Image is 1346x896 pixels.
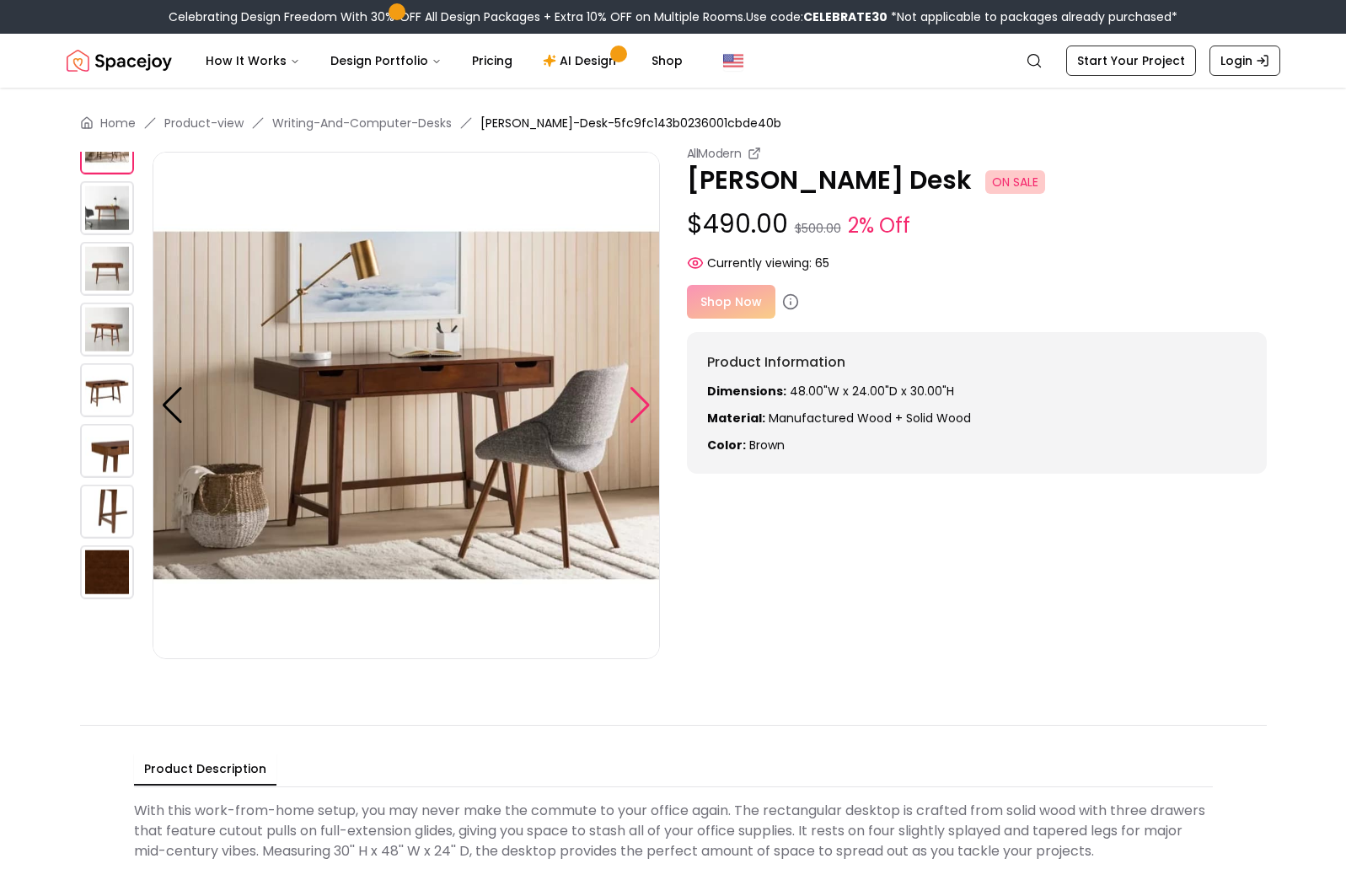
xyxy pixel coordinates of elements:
[815,255,829,271] span: 65
[272,115,452,131] a: Writing-And-Computer-Desks
[687,209,1267,241] p: $490.00
[707,410,765,427] strong: Material:
[723,51,743,71] img: United States
[153,152,660,659] img: https://storage.googleapis.com/spacejoy-main/assets/5fc9fc143b0236001cbde40b/product_1_0ekbl5i77ae9
[192,44,696,78] nav: Main
[80,242,134,296] img: https://storage.googleapis.com/spacejoy-main/assets/5fc9fc143b0236001cbde40b/product_0_jpnbkjj1cob
[707,352,1247,373] h6: Product Information
[67,34,1280,88] nav: Global
[848,211,910,241] small: 2% Off
[134,754,276,786] button: Product Description
[80,181,134,235] img: https://storage.googleapis.com/spacejoy-main/assets/5fc9fc143b0236001cbde40b/product_3_f5a4f64ph4l
[707,383,1247,400] p: 48.00"W x 24.00"D x 30.00"H
[80,121,134,174] img: https://storage.googleapis.com/spacejoy-main/assets/5fc9fc143b0236001cbde40b/product_1_0ekbl5i77ae9
[80,115,1267,131] nav: breadcrumb
[80,363,134,417] img: https://storage.googleapis.com/spacejoy-main/assets/5fc9fc143b0236001cbde40b/product_2_ll315h9cdp1h
[67,44,172,78] img: Spacejoy Logo
[100,115,136,131] a: Home
[687,145,742,162] small: AllModern
[707,255,812,271] span: Currently viewing:
[638,44,696,78] a: Shop
[803,8,888,25] b: CELEBRATE30
[134,794,1213,868] div: With this work-from-home setup, you may never make the commute to your office again. The rectangu...
[1066,46,1196,76] a: Start Your Project
[67,44,172,78] a: Spacejoy
[795,220,841,237] small: $500.00
[746,8,888,25] span: Use code:
[458,44,526,78] a: Pricing
[529,44,635,78] a: AI Design
[317,44,455,78] button: Design Portfolio
[169,8,1177,25] div: Celebrating Design Freedom With 30% OFF All Design Packages + Extra 10% OFF on Multiple Rooms.
[687,165,1267,196] p: [PERSON_NAME] Desk
[749,437,785,453] span: brown
[192,44,314,78] button: How It Works
[707,383,786,400] strong: Dimensions:
[769,410,971,427] span: Manufactured Wood + Solid Wood
[80,545,134,599] img: https://storage.googleapis.com/spacejoy-main/assets/5fc9fc143b0236001cbde40b/product_5_m077a48e197
[985,170,1045,194] span: ON SALE
[707,437,746,453] strong: Color:
[164,115,244,131] a: Product-view
[80,303,134,357] img: https://storage.googleapis.com/spacejoy-main/assets/5fc9fc143b0236001cbde40b/product_1_3fab4e8g22mh
[1209,46,1280,76] a: Login
[480,115,781,131] span: [PERSON_NAME]-Desk-5fc9fc143b0236001cbde40b
[80,424,134,478] img: https://storage.googleapis.com/spacejoy-main/assets/5fc9fc143b0236001cbde40b/product_3_coddc7gc2b0h
[80,485,134,539] img: https://storage.googleapis.com/spacejoy-main/assets/5fc9fc143b0236001cbde40b/product_4_4lbj3o74k04
[888,8,1177,25] span: *Not applicable to packages already purchased*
